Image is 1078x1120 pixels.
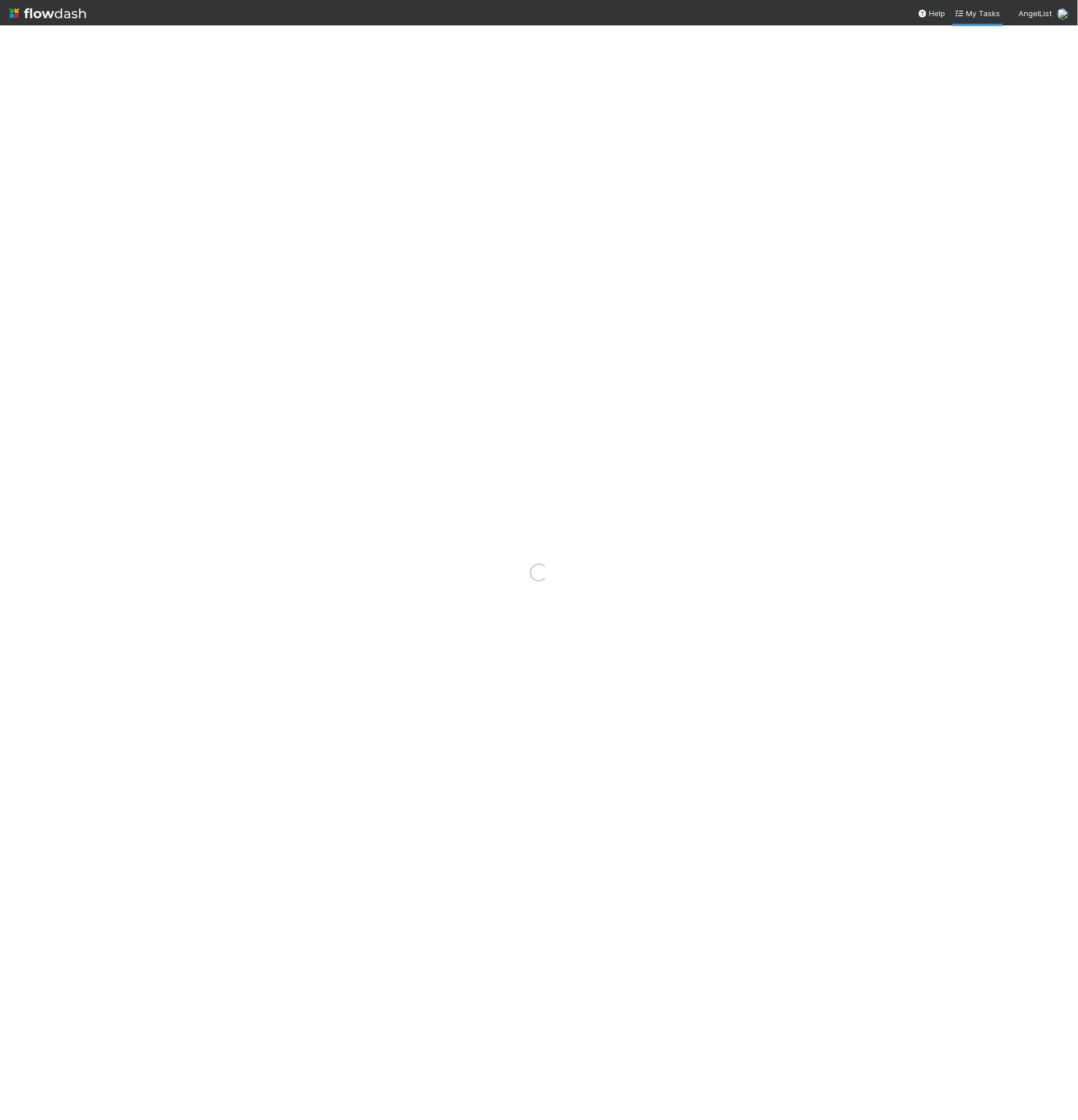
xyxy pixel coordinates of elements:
img: avatar_8e0a024e-b700-4f9f-aecf-6f1e79dccd3c.png [1057,8,1069,20]
img: logo-inverted-e16ddd16eac7371096b0.svg [9,3,86,23]
span: AngelList [1019,9,1053,18]
a: My Tasks [955,8,1001,19]
div: Help [918,8,946,19]
span: My Tasks [955,9,1001,18]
